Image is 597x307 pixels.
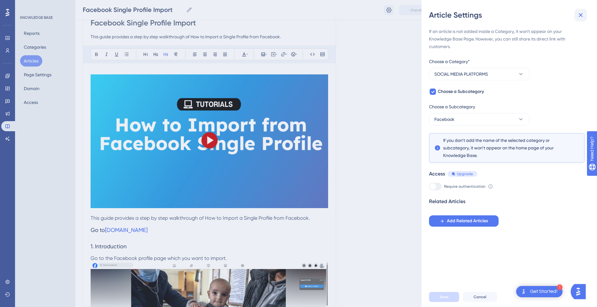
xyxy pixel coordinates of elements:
[530,288,558,295] div: Get Started!
[440,294,448,299] span: Save
[443,137,570,159] span: If you don’t add the name of the selected category or subcategory, it won’t appear on the home pa...
[571,282,589,301] iframe: UserGuiding AI Assistant Launcher
[15,2,39,9] span: Need Help?
[516,286,563,297] div: Open Get Started! checklist, remaining modules: 1
[429,292,459,302] button: Save
[434,116,454,123] span: Facebook
[463,292,497,302] button: Cancel
[434,70,488,78] span: SOCIAL MEDIA PLATFORMS
[429,170,445,178] div: Access
[438,88,484,95] span: Choose a Subcategory
[447,217,488,225] span: Add Related Articles
[429,215,499,227] button: Add Related Articles
[429,58,470,65] span: Choose a Category*
[429,113,529,126] button: Facebook
[429,10,589,20] div: Article Settings
[474,294,486,299] span: Cancel
[429,28,584,50] div: If an article is not added inside a Category, it won't appear on your Knowledge Base Page. Howeve...
[457,171,473,176] span: Upgrade
[520,288,527,295] img: launcher-image-alternative-text
[429,103,475,110] span: Choose a Subcategory
[429,68,529,80] button: SOCIAL MEDIA PLATFORMS
[429,198,465,205] div: Related Articles
[557,284,563,290] div: 1
[444,184,485,189] span: Require authentication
